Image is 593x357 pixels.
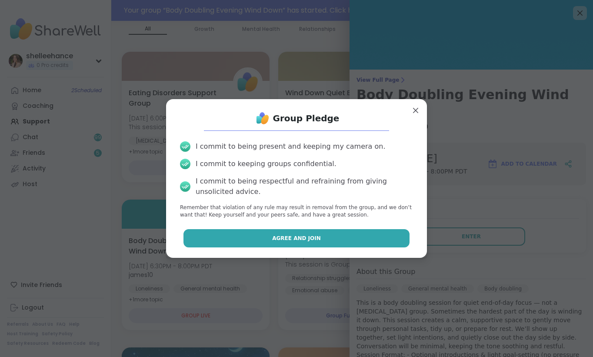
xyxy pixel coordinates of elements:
div: I commit to keeping groups confidential. [196,159,336,169]
img: ShareWell Logo [254,110,271,127]
div: I commit to being respectful and refraining from giving unsolicited advice. [196,176,413,197]
h1: Group Pledge [273,112,340,124]
div: I commit to being present and keeping my camera on. [196,141,385,152]
button: Agree and Join [183,229,410,247]
p: Remember that violation of any rule may result in removal from the group, and we don’t want that!... [180,204,413,219]
span: Agree and Join [272,234,321,242]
